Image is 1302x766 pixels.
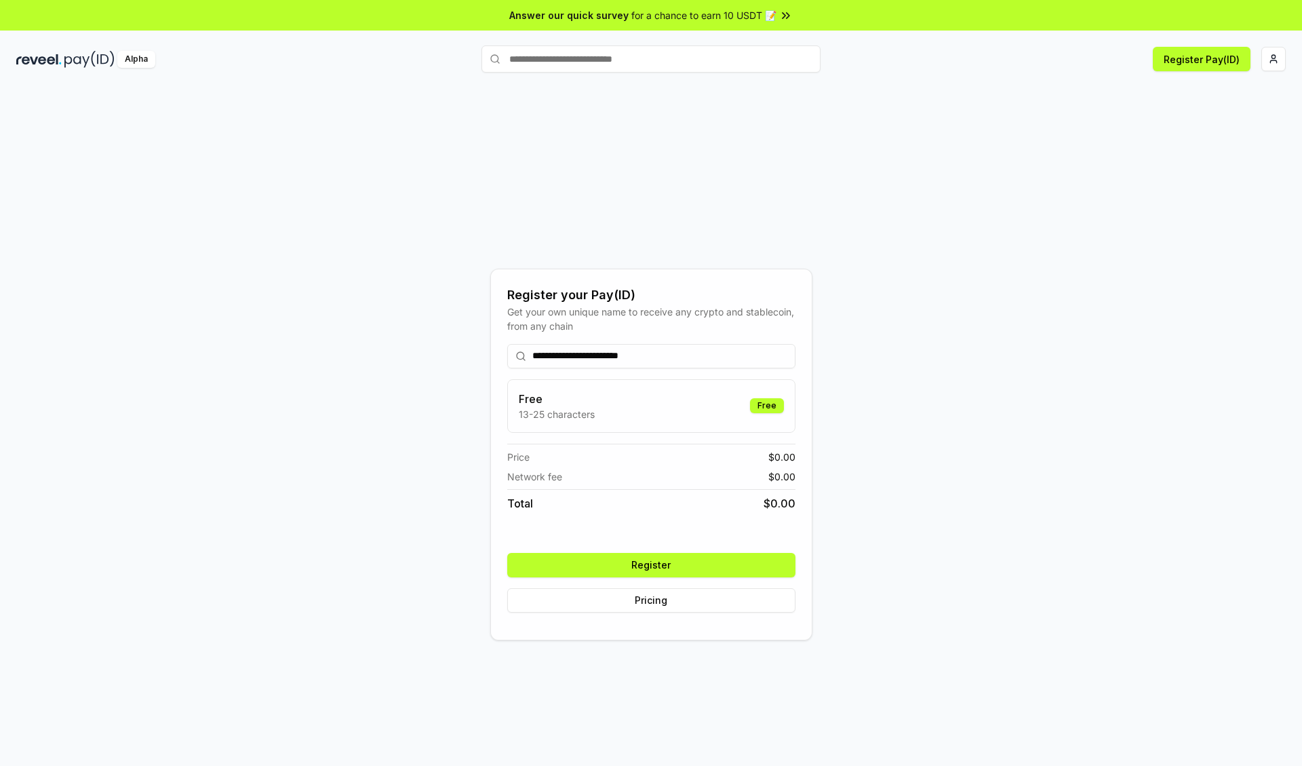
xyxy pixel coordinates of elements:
[507,588,795,613] button: Pricing
[507,470,562,484] span: Network fee
[1153,47,1250,71] button: Register Pay(ID)
[768,450,795,464] span: $ 0.00
[507,286,795,305] div: Register your Pay(ID)
[768,470,795,484] span: $ 0.00
[64,51,115,68] img: pay_id
[509,8,629,22] span: Answer our quick survey
[519,407,595,421] p: 13-25 characters
[507,450,530,464] span: Price
[750,398,784,413] div: Free
[117,51,155,68] div: Alpha
[764,495,795,512] span: $ 0.00
[519,391,595,407] h3: Free
[507,495,533,512] span: Total
[16,51,62,68] img: reveel_dark
[507,553,795,577] button: Register
[507,305,795,333] div: Get your own unique name to receive any crypto and stablecoin, from any chain
[631,8,776,22] span: for a chance to earn 10 USDT 📝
